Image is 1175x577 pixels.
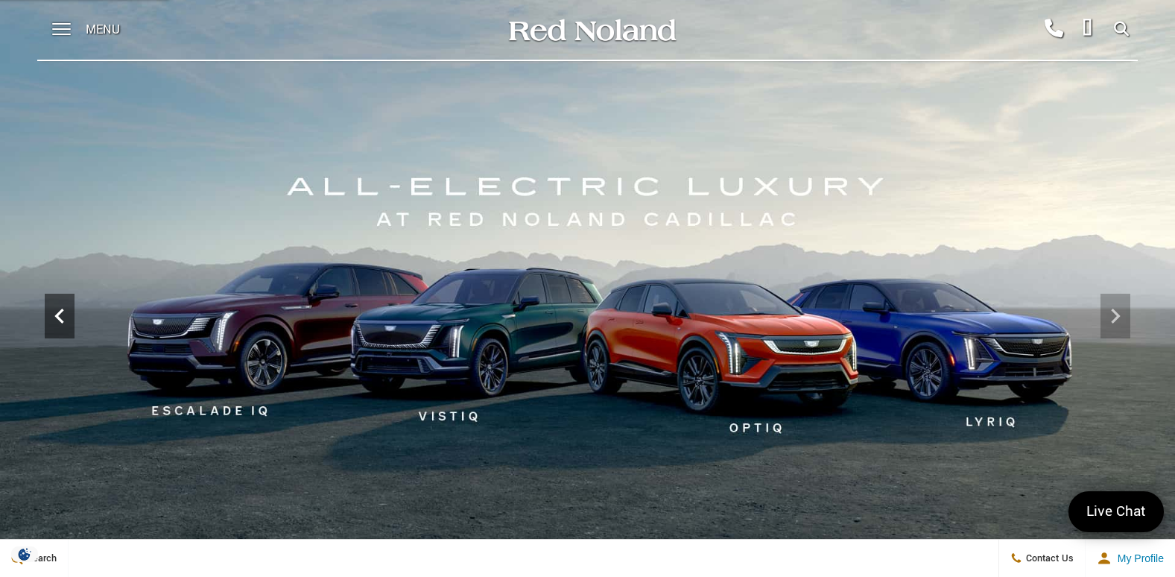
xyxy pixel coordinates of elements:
span: Contact Us [1022,552,1074,565]
a: Live Chat [1068,491,1164,532]
div: Previous [45,294,75,338]
span: My Profile [1112,552,1164,564]
img: Opt-Out Icon [7,546,42,562]
span: Live Chat [1079,502,1153,522]
section: Click to Open Cookie Consent Modal [7,546,42,562]
button: Open user profile menu [1086,540,1175,577]
div: Next [1100,294,1130,338]
img: Red Noland Auto Group [506,17,677,43]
